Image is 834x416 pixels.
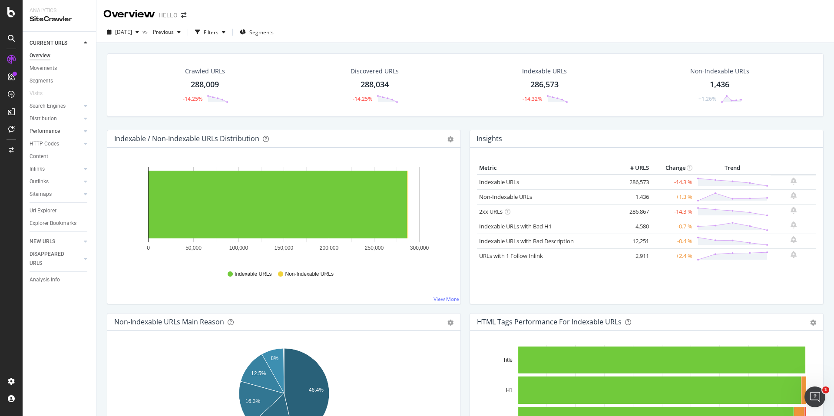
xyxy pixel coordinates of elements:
[506,387,513,393] text: H1
[30,102,66,111] div: Search Engines
[651,175,695,190] td: -14.3 %
[181,12,186,18] div: arrow-right-arrow-left
[616,162,651,175] th: # URLS
[30,219,90,228] a: Explorer Bookmarks
[810,320,816,326] div: gear
[530,79,559,90] div: 286,573
[115,28,132,36] span: 2025 Oct. 5th
[651,204,695,219] td: -14.3 %
[147,245,150,251] text: 0
[522,67,567,76] div: Indexable URLs
[30,127,60,136] div: Performance
[285,271,333,278] span: Non-Indexable URLs
[447,136,453,142] div: gear
[804,386,825,407] iframe: Intercom live chat
[410,245,429,251] text: 300,000
[114,162,453,262] div: A chart.
[30,165,45,174] div: Inlinks
[616,204,651,219] td: 286,867
[616,189,651,204] td: 1,436
[114,317,224,326] div: Non-Indexable URLs Main Reason
[791,178,797,185] div: bell-plus
[30,177,49,186] div: Outlinks
[159,11,178,20] div: HELLO
[651,248,695,263] td: +2.4 %
[30,64,57,73] div: Movements
[477,162,616,175] th: Metric
[30,237,55,246] div: NEW URLS
[651,189,695,204] td: +1.3 %
[353,95,372,102] div: -14.25%
[183,95,202,102] div: -14.25%
[103,7,155,22] div: Overview
[361,79,389,90] div: 288,034
[30,219,76,228] div: Explorer Bookmarks
[30,250,81,268] a: DISAPPEARED URLS
[30,206,90,215] a: Url Explorer
[698,95,716,102] div: +1.26%
[30,76,90,86] a: Segments
[30,39,81,48] a: CURRENT URLS
[275,245,294,251] text: 150,000
[30,206,56,215] div: Url Explorer
[30,114,81,123] a: Distribution
[30,89,51,98] a: Visits
[30,127,81,136] a: Performance
[30,152,48,161] div: Content
[30,237,81,246] a: NEW URLS
[30,139,59,149] div: HTTP Codes
[185,245,202,251] text: 50,000
[30,39,67,48] div: CURRENT URLS
[434,295,459,303] a: View More
[192,25,229,39] button: Filters
[142,28,149,35] span: vs
[30,64,90,73] a: Movements
[523,95,542,102] div: -14.32%
[229,245,248,251] text: 100,000
[191,79,219,90] div: 288,009
[447,320,453,326] div: gear
[651,219,695,234] td: -0.7 %
[791,236,797,243] div: bell-plus
[30,89,43,98] div: Visits
[30,7,89,14] div: Analytics
[235,271,271,278] span: Indexable URLs
[30,275,60,284] div: Analysis Info
[103,25,142,39] button: [DATE]
[30,190,52,199] div: Sitemaps
[30,165,81,174] a: Inlinks
[710,79,729,90] div: 1,436
[30,275,90,284] a: Analysis Info
[351,67,399,76] div: Discovered URLs
[30,190,81,199] a: Sitemaps
[149,25,184,39] button: Previous
[479,193,532,201] a: Non-Indexable URLs
[616,234,651,248] td: 12,251
[695,162,771,175] th: Trend
[651,162,695,175] th: Change
[30,177,81,186] a: Outlinks
[309,387,324,393] text: 46.4%
[30,14,89,24] div: SiteCrawler
[30,250,73,268] div: DISAPPEARED URLS
[30,152,90,161] a: Content
[477,317,622,326] div: HTML Tags Performance for Indexable URLs
[149,28,174,36] span: Previous
[245,398,260,404] text: 16.3%
[236,25,277,39] button: Segments
[271,355,279,361] text: 8%
[479,222,552,230] a: Indexable URLs with Bad H1
[30,51,50,60] div: Overview
[616,219,651,234] td: 4,580
[204,29,218,36] div: Filters
[185,67,225,76] div: Crawled URLs
[30,51,90,60] a: Overview
[503,357,513,363] text: Title
[479,178,519,186] a: Indexable URLs
[791,207,797,214] div: bell-plus
[616,175,651,190] td: 286,573
[30,139,81,149] a: HTTP Codes
[791,192,797,199] div: bell-plus
[651,234,695,248] td: -0.4 %
[251,370,266,376] text: 12.5%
